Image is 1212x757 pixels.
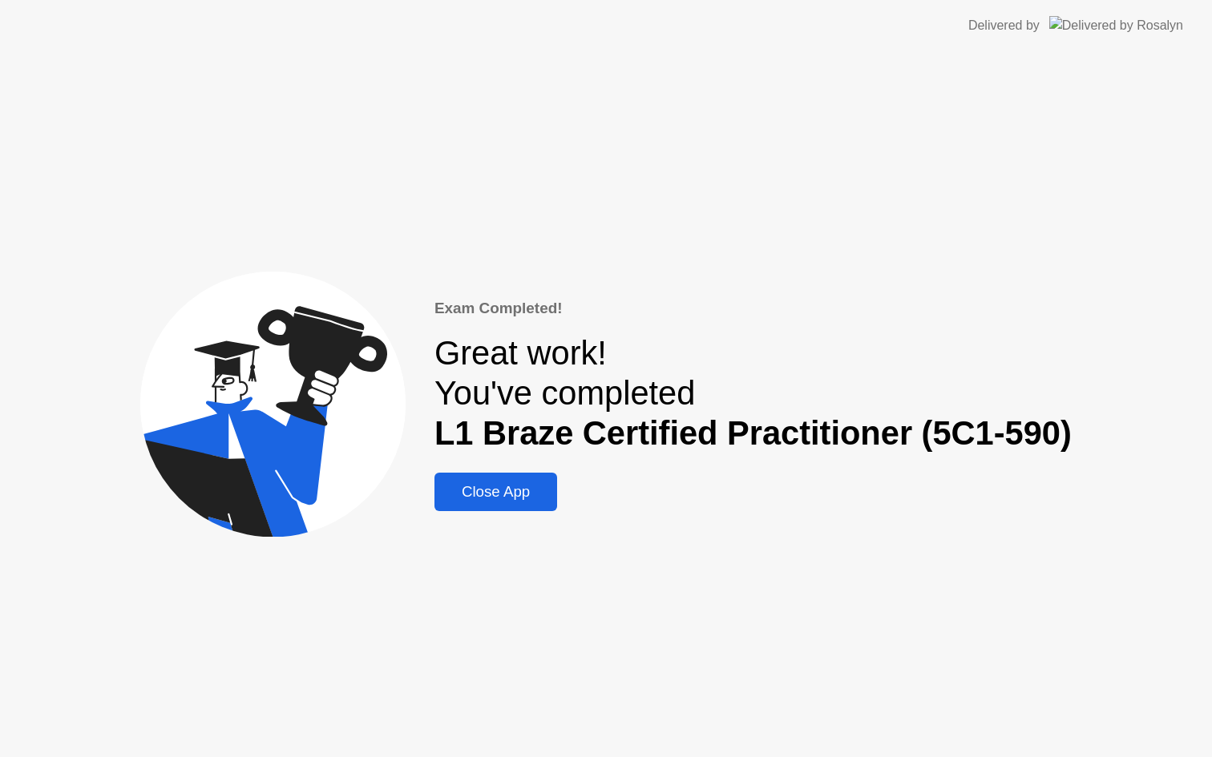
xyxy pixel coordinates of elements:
[968,16,1040,35] div: Delivered by
[1049,16,1183,34] img: Delivered by Rosalyn
[439,483,552,501] div: Close App
[434,473,557,511] button: Close App
[434,297,1072,320] div: Exam Completed!
[434,414,1072,452] b: L1 Braze Certified Practitioner (5C1-590)
[434,333,1072,453] div: Great work! You've completed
